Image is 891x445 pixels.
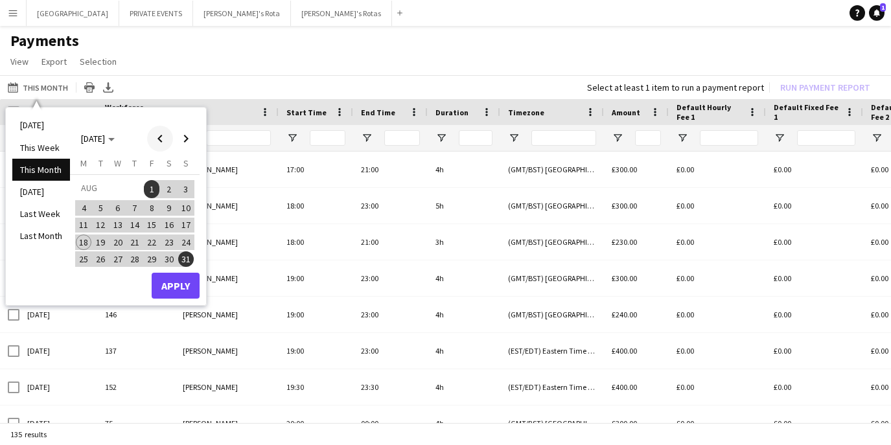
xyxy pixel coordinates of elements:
button: Next month [173,126,199,152]
div: 17:00 [279,152,353,187]
span: 1 [880,3,886,12]
button: [GEOGRAPHIC_DATA] [27,1,119,26]
span: £300.00 [612,201,637,211]
span: [PERSON_NAME] [183,418,238,428]
span: 14 [127,218,143,233]
button: Open Filter Menu [612,132,623,144]
span: 17 [178,218,194,233]
span: Export [41,56,67,67]
span: 22 [144,234,159,250]
span: [PERSON_NAME] [183,165,238,174]
div: 23:00 [353,333,428,369]
span: 24 [178,234,194,250]
button: 31-08-2025 [178,251,194,268]
div: Select at least 1 item to run a payment report [587,82,764,93]
button: 11-08-2025 [75,216,92,233]
div: £0.00 [669,224,766,260]
li: [DATE] [12,114,70,136]
input: Start Time Filter Input [310,130,345,146]
button: 16-08-2025 [160,216,177,233]
button: 26-08-2025 [92,251,109,268]
div: (EST/EDT) Eastern Time ([GEOGRAPHIC_DATA] & [GEOGRAPHIC_DATA]) [500,369,604,405]
div: 19:00 [279,333,353,369]
button: 05-08-2025 [92,200,109,216]
button: 28-08-2025 [126,251,143,268]
button: 10-08-2025 [178,200,194,216]
span: 1 [144,180,159,198]
div: £0.00 [766,333,863,369]
a: Export [36,53,72,70]
div: 4h [428,260,500,296]
div: 5h [428,188,500,223]
input: Timezone Filter Input [531,130,596,146]
button: 03-08-2025 [178,179,194,200]
span: S [167,157,172,169]
div: 18:00 [279,224,353,260]
div: £0.00 [766,152,863,187]
div: 146 [97,297,175,332]
div: 19:00 [279,297,353,332]
input: End Time Filter Input [384,130,420,146]
button: Choose month and year [76,127,120,150]
span: T [132,157,137,169]
span: £240.00 [612,310,637,319]
button: Previous month [147,126,173,152]
div: 21:00 [353,224,428,260]
button: 29-08-2025 [143,251,160,268]
li: Last Month [12,225,70,247]
button: 25-08-2025 [75,251,92,268]
span: View [10,56,29,67]
button: Open Filter Menu [774,132,785,144]
div: £0.00 [669,333,766,369]
button: 06-08-2025 [110,200,126,216]
button: 09-08-2025 [160,200,177,216]
span: M [80,157,87,169]
button: This Month [5,80,71,95]
button: 30-08-2025 [160,251,177,268]
a: Selection [75,53,122,70]
span: [DATE] [81,133,105,144]
app-action-btn: Print [82,80,97,95]
span: Start Time [286,108,327,117]
input: Name Filter Input [206,130,271,146]
li: [DATE] [12,181,70,203]
span: £300.00 [612,418,637,428]
div: £0.00 [766,369,863,405]
span: 28 [127,251,143,267]
span: 25 [76,251,91,267]
span: £300.00 [612,165,637,174]
button: 14-08-2025 [126,216,143,233]
li: This Week [12,137,70,159]
div: 21:00 [353,152,428,187]
div: [DATE] [19,369,97,405]
span: Workforce ID [105,102,152,122]
div: 19:30 [279,369,353,405]
div: £0.00 [669,297,766,332]
div: 23:00 [353,260,428,296]
div: £0.00 [669,405,766,441]
button: 15-08-2025 [143,216,160,233]
div: (GMT/BST) [GEOGRAPHIC_DATA] [500,297,604,332]
button: 23-08-2025 [160,234,177,251]
button: Open Filter Menu [286,132,298,144]
span: 27 [110,251,126,267]
div: 4h [428,297,500,332]
div: £0.00 [766,188,863,223]
a: View [5,53,34,70]
div: 137 [97,333,175,369]
a: 1 [869,5,885,21]
div: 75 [97,405,175,441]
button: PRIVATE EVENTS [119,1,193,26]
span: 23 [161,234,177,250]
li: Last Week [12,203,70,225]
input: Default Hourly Fee 1 Filter Input [700,130,758,146]
div: £0.00 [669,188,766,223]
div: £0.00 [669,152,766,187]
span: 7 [127,200,143,216]
button: 02-08-2025 [160,179,177,200]
span: Default Fixed Fee 1 [774,102,840,122]
button: 19-08-2025 [92,234,109,251]
button: 13-08-2025 [110,216,126,233]
span: 8 [144,200,159,216]
div: £0.00 [766,260,863,296]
